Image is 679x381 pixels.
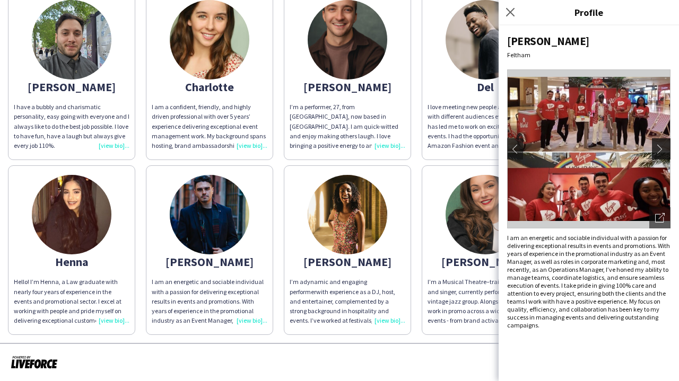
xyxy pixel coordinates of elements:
[290,277,405,325] p: I’m a with experience as a DJ, host, and entertainer, complemented by a strong background in hosp...
[507,51,671,59] div: Feltham
[290,103,404,198] span: I’m a performer, 27, from [GEOGRAPHIC_DATA], now based in [GEOGRAPHIC_DATA]. I am quick-witted an...
[152,82,267,92] div: Charlotte
[649,207,671,228] div: Open photos pop-in
[499,5,679,19] h3: Profile
[290,278,367,295] span: dynamic and engaging performer
[428,257,543,267] div: [PERSON_NAME]
[290,82,405,92] div: [PERSON_NAME]
[507,34,671,48] div: [PERSON_NAME]
[428,277,543,325] div: I’m a Musical Theatre–trained performer and singer, currently performing with a vintage jazz grou...
[14,82,129,92] div: [PERSON_NAME]
[14,103,129,149] span: I have a bubbly and charismatic personality, easy going with everyone and I always like to do the...
[32,175,111,254] img: thumb-63a1e465030d5.jpeg
[446,175,525,254] img: thumb-65ca80826ebbb.jpg
[14,257,129,267] div: Henna
[507,234,670,329] span: I am an energetic and sociable individual with a passion for delivering exceptional results in ev...
[428,82,543,92] div: Del
[152,102,267,150] p: I am a confident, friendly, and highly driven professional with over 5 years’ experience deliveri...
[308,175,387,254] img: thumb-1ee6011f-7b0e-4399-ae27-f207d32bfff3.jpg
[14,277,129,325] p: Hello! I’m Henna, a Law graduate with nearly four years of experience in the events and promotion...
[290,257,405,267] div: [PERSON_NAME]
[152,257,267,267] div: [PERSON_NAME]
[170,175,249,254] img: thumb-61e37619f0d7f.jpg
[507,69,671,228] img: Crew avatar or photo
[11,355,58,369] img: Powered by Liveforce
[428,102,543,150] p: I love meeting new people and engaging with different audiences every day, which has led me to wo...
